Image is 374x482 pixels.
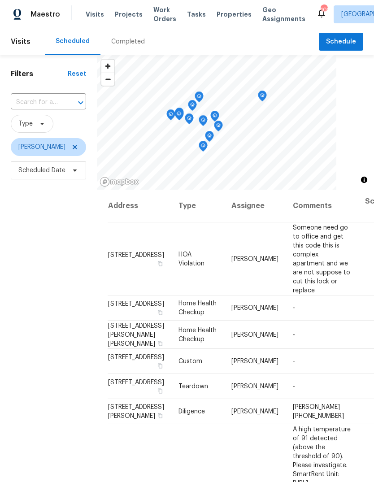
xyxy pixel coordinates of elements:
th: Address [108,190,171,222]
div: Map marker [166,109,175,123]
span: [PERSON_NAME] [231,305,278,311]
div: Map marker [214,121,223,135]
span: Visits [86,10,104,19]
span: Home Health Checkup [178,327,217,342]
button: Copy Address [156,362,164,370]
span: [STREET_ADDRESS][PERSON_NAME][PERSON_NAME] [108,322,164,347]
input: Search for an address... [11,96,61,109]
span: [STREET_ADDRESS] [108,252,164,258]
span: Tasks [187,11,206,17]
div: Scheduled [56,37,90,46]
button: Copy Address [156,259,164,267]
div: Map marker [195,91,204,105]
div: Map marker [199,115,208,129]
div: Map marker [175,108,184,122]
span: [PERSON_NAME] [231,331,278,338]
span: - [293,358,295,365]
span: Projects [115,10,143,19]
span: [PERSON_NAME] [231,383,278,390]
span: [STREET_ADDRESS][PERSON_NAME] [108,404,164,419]
span: Work Orders [153,5,176,23]
span: [PERSON_NAME] [231,256,278,262]
span: [PERSON_NAME] [231,408,278,415]
span: Properties [217,10,252,19]
button: Zoom in [101,60,114,73]
span: Teardown [178,383,208,390]
button: Zoom out [101,73,114,86]
span: Diligence [178,408,205,415]
div: 102 [321,5,327,14]
span: [STREET_ADDRESS] [108,354,164,360]
span: Schedule [326,36,356,48]
span: Type [18,119,33,128]
button: Schedule [319,33,363,51]
canvas: Map [97,55,336,190]
th: Type [171,190,224,222]
span: Toggle attribution [361,175,367,185]
div: Map marker [258,91,267,104]
div: Map marker [185,113,194,127]
div: Map marker [188,100,197,114]
span: Visits [11,32,30,52]
span: - [293,383,295,390]
div: Map marker [205,131,214,145]
span: Maestro [30,10,60,19]
div: Completed [111,37,145,46]
span: Scheduled Date [18,166,65,175]
button: Copy Address [156,412,164,420]
span: [PERSON_NAME] [PHONE_NUMBER] [293,404,344,419]
span: Home Health Checkup [178,300,217,316]
span: [PERSON_NAME] [231,358,278,365]
th: Assignee [224,190,286,222]
a: Mapbox homepage [100,177,139,187]
span: [STREET_ADDRESS] [108,379,164,386]
span: - [293,331,295,338]
span: Someone need go to office and get this code this is complex apartment and we are not suppose to c... [293,224,350,293]
h1: Filters [11,69,68,78]
button: Open [74,96,87,109]
span: - [293,305,295,311]
span: Custom [178,358,202,365]
span: HOA Violation [178,251,204,266]
span: [PERSON_NAME] [18,143,65,152]
span: Geo Assignments [262,5,305,23]
div: Map marker [199,141,208,155]
th: Comments [286,190,358,222]
div: Reset [68,69,86,78]
button: Copy Address [156,308,164,317]
button: Toggle attribution [359,174,370,185]
button: Copy Address [156,387,164,395]
div: Map marker [210,111,219,125]
button: Copy Address [156,339,164,347]
span: [STREET_ADDRESS] [108,301,164,307]
div: Map marker [174,109,183,123]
